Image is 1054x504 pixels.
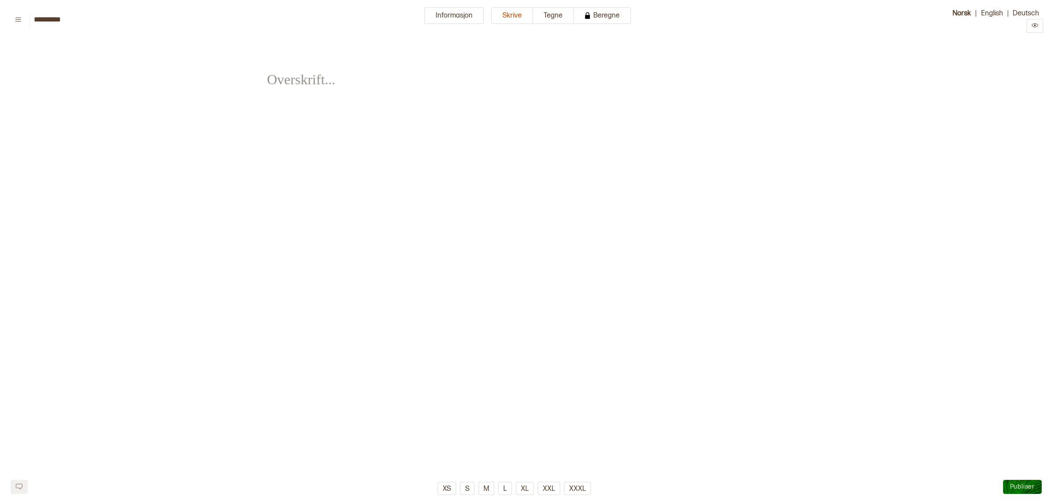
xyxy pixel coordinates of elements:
[564,482,591,495] button: XXXL
[437,482,456,495] button: XS
[977,7,1007,19] button: English
[516,482,534,495] button: XL
[478,482,495,495] button: M
[533,7,574,24] button: Tegne
[1026,19,1043,33] button: Preview
[460,482,475,495] button: S
[1003,480,1042,494] button: Publiser
[533,7,574,33] a: Tegne
[1008,7,1043,19] button: Deutsch
[538,482,560,495] button: XXL
[948,7,975,19] button: Norsk
[934,7,1043,33] div: | |
[574,7,631,24] button: Beregne
[574,7,631,33] a: Beregne
[424,7,484,24] button: Informasjon
[498,482,512,495] button: L
[1032,22,1038,29] svg: Preview
[1026,22,1043,31] a: Preview
[491,7,533,33] a: Skrive
[1010,483,1035,490] span: Publiser
[491,7,533,24] button: Skrive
